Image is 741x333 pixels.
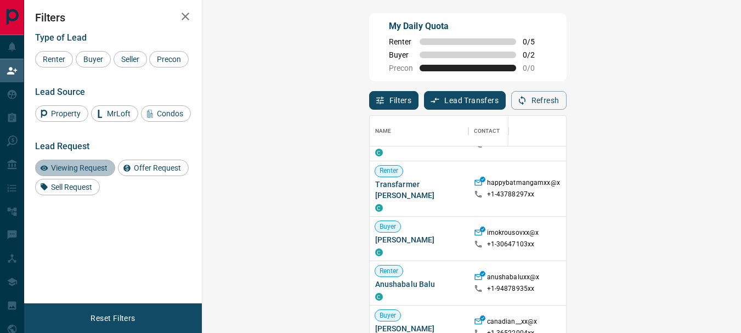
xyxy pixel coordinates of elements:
p: +1- 43788297xx [487,190,535,199]
button: Filters [369,91,419,110]
div: condos.ca [375,293,383,301]
span: Buyer [375,311,401,320]
div: Contact [474,116,500,146]
div: Viewing Request [35,160,115,176]
span: Anushabalu Balu [375,279,463,290]
button: Refresh [511,91,567,110]
span: Renter [39,55,69,64]
button: Lead Transfers [424,91,506,110]
div: condos.ca [375,249,383,256]
span: Renter [389,37,413,46]
span: Buyer [389,50,413,59]
span: Property [47,109,84,118]
p: anushabaluxx@x [487,273,540,284]
div: Precon [149,51,189,67]
div: condos.ca [375,204,383,212]
span: Condos [153,109,187,118]
span: 0 / 5 [523,37,547,46]
p: imokrousovxx@x [487,228,539,240]
span: 0 / 0 [523,64,547,72]
p: My Daily Quota [389,20,547,33]
span: Type of Lead [35,32,87,43]
span: [PERSON_NAME] [375,234,463,245]
p: happybatmangamxx@x [487,178,560,190]
div: Name [370,116,468,146]
div: Renter [35,51,73,67]
span: Lead Source [35,87,85,97]
div: Seller [114,51,147,67]
div: Condos [141,105,191,122]
div: MrLoft [91,105,138,122]
h2: Filters [35,11,191,24]
div: condos.ca [375,149,383,156]
div: Buyer [76,51,111,67]
div: Sell Request [35,179,100,195]
span: Renter [375,267,403,276]
span: Buyer [80,55,107,64]
span: Renter [375,166,403,176]
span: Transfarmer [PERSON_NAME] [375,179,463,201]
span: Lead Request [35,141,89,151]
div: Property [35,105,88,122]
span: Offer Request [130,163,185,172]
div: Name [375,116,392,146]
span: Precon [389,64,413,72]
p: canadian__xx@x [487,317,538,329]
span: MrLoft [103,109,134,118]
p: +1- 30647103xx [487,240,535,249]
span: Viewing Request [47,163,111,172]
p: +1- 94878935xx [487,284,535,294]
span: Seller [117,55,143,64]
span: Sell Request [47,183,96,191]
div: Offer Request [118,160,189,176]
button: Reset Filters [83,309,142,328]
p: +1- 43798647xx [487,140,535,149]
span: Buyer [375,222,401,232]
span: Precon [153,55,185,64]
span: 0 / 2 [523,50,547,59]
